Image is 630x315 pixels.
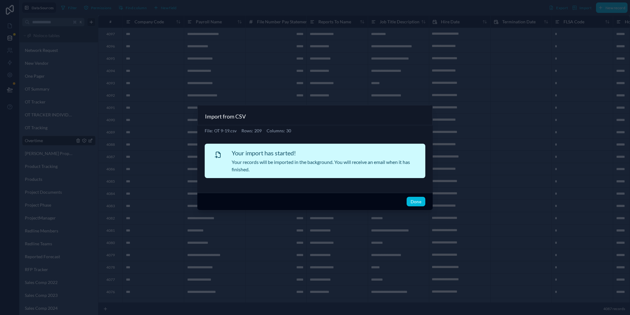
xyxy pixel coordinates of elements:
span: 209 [254,128,262,133]
span: File : [205,128,213,133]
span: OT 9-19.csv [214,128,237,133]
span: Rows : [241,128,253,133]
span: 30 [286,128,291,133]
button: Done [407,197,425,207]
p: Your records will be imported in the background. You will receive an email when it has finished. [232,158,416,173]
h2: Your import has started! [232,149,416,157]
span: Columns : [267,128,285,133]
h3: Import from CSV [205,113,246,120]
